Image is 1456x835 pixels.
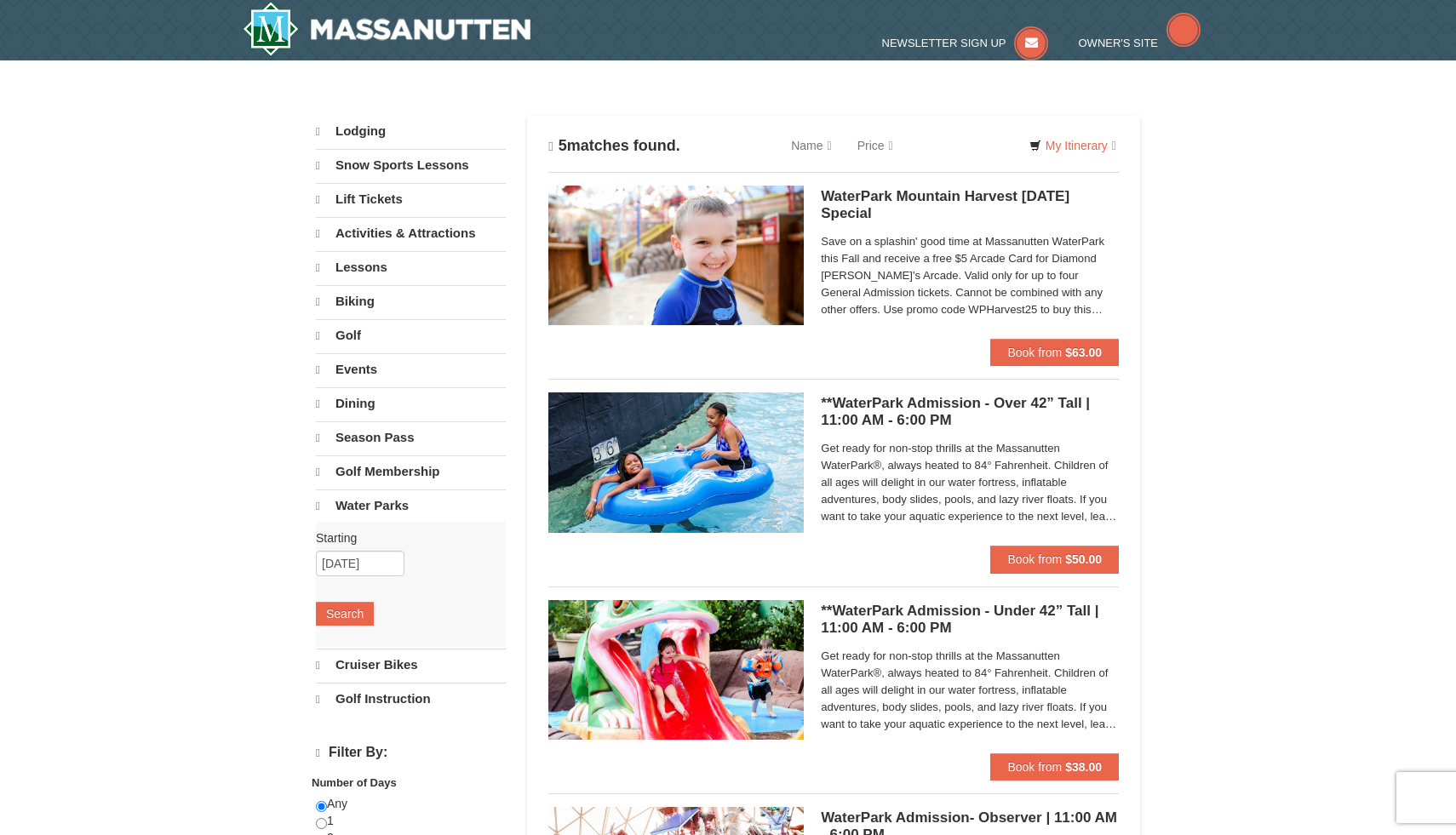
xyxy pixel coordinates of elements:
button: Book from $50.00 [990,546,1119,573]
span: Book from [1007,552,1062,566]
a: Snow Sports Lessons [316,149,506,181]
button: Book from $38.00 [990,753,1119,781]
a: Massanutten Resort [243,2,530,56]
img: 6619917-1412-d332ca3f.jpg [548,186,804,325]
span: Save on a splashin' good time at Massanutten WaterPark this Fall and receive a free $5 Arcade Car... [821,233,1119,318]
a: Owner's Site [1079,37,1201,49]
a: Golf Membership [316,455,506,488]
a: Lessons [316,251,506,283]
span: Book from [1007,760,1062,774]
span: Get ready for non-stop thrills at the Massanutten WaterPark®, always heated to 84° Fahrenheit. Ch... [821,440,1119,525]
span: Get ready for non-stop thrills at the Massanutten WaterPark®, always heated to 84° Fahrenheit. Ch... [821,648,1119,733]
a: Newsletter Sign Up [882,37,1049,49]
img: Massanutten Resort Logo [243,2,530,56]
a: Cruiser Bikes [316,649,506,681]
img: 6619917-726-5d57f225.jpg [548,392,804,532]
h5: **WaterPark Admission - Under 42” Tall | 11:00 AM - 6:00 PM [821,603,1119,637]
h5: WaterPark Mountain Harvest [DATE] Special [821,188,1119,222]
a: Price [845,129,906,163]
strong: $38.00 [1065,760,1102,774]
strong: $50.00 [1065,552,1102,566]
button: Search [316,602,374,626]
span: Book from [1007,346,1062,359]
a: Golf [316,319,506,352]
a: Lodging [316,116,506,147]
img: 6619917-738-d4d758dd.jpg [548,600,804,740]
label: Starting [316,529,493,546]
span: Owner's Site [1079,37,1159,49]
a: Water Parks [316,489,506,522]
a: My Itinerary [1018,133,1127,158]
h4: Filter By: [316,745,506,761]
a: Golf Instruction [316,683,506,715]
h5: **WaterPark Admission - Over 42” Tall | 11:00 AM - 6:00 PM [821,395,1119,429]
strong: Number of Days [312,776,397,789]
span: Newsletter Sign Up [882,37,1006,49]
a: Dining [316,387,506,420]
a: Activities & Attractions [316,217,506,249]
a: Season Pass [316,421,506,454]
button: Book from $63.00 [990,339,1119,366]
a: Lift Tickets [316,183,506,215]
a: Name [778,129,844,163]
strong: $63.00 [1065,346,1102,359]
a: Biking [316,285,506,317]
a: Events [316,353,506,386]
